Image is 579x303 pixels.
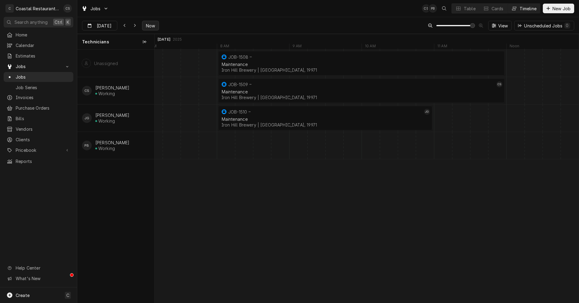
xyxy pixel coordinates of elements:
button: New Job [543,4,574,13]
div: CS [496,81,502,87]
span: Create [16,293,30,298]
a: Job Series [4,83,73,92]
div: 9 AM [289,44,305,50]
span: Bills [16,115,70,122]
div: Chris Sockriter's Avatar [63,4,72,13]
div: 10 AM [362,44,379,50]
span: K [67,19,69,25]
span: Technicians [82,39,109,45]
div: Working [98,146,115,151]
span: Purchase Orders [16,105,70,111]
a: Bills [4,114,73,123]
span: What's New [16,275,70,282]
div: Coastal Restaurant Repair [16,5,60,12]
a: Vendors [4,124,73,134]
button: Search anythingCtrlK [4,17,73,27]
button: [DATE] [82,21,117,30]
span: Search anything [14,19,48,25]
div: Maintenance [222,117,429,122]
div: Maintenance [222,89,501,94]
button: Now [142,21,159,30]
div: Phill Blush's Avatar [82,141,92,150]
div: [PERSON_NAME] [95,85,129,90]
div: Coastal Restaurant Repair's Avatar [5,4,14,13]
button: Open search [439,4,449,13]
div: Iron Hill Brewery | [GEOGRAPHIC_DATA], 19971 [222,67,501,73]
div: Chris Sockriter's Avatar [422,4,430,13]
span: Estimates [16,53,70,59]
div: Iron Hill Brewery | [GEOGRAPHIC_DATA], 19971 [222,122,429,127]
span: Pricebook [16,147,61,153]
div: Working [98,91,115,96]
div: James Gatton's Avatar [424,109,430,115]
div: [PERSON_NAME] [95,113,129,118]
a: Go to Help Center [4,263,73,273]
div: Technicians column. SPACE for context menu [77,34,154,50]
a: Clients [4,135,73,145]
div: CS [63,4,72,13]
div: CS [422,4,430,13]
div: Iron Hill Brewery | [GEOGRAPHIC_DATA], 19971 [222,95,501,100]
a: Calendar [4,40,73,50]
span: Reports [16,158,70,164]
div: [PERSON_NAME] [95,140,129,145]
div: 2025 [173,37,182,42]
div: Phill Blush's Avatar [429,4,437,13]
a: Invoices [4,92,73,102]
div: Unscheduled Jobs [524,23,570,29]
a: Go to Jobs [4,61,73,71]
button: View [488,21,512,30]
div: Timeline [520,5,536,12]
div: JG [424,109,430,115]
span: Home [16,32,70,38]
div: Noon [506,44,523,50]
a: Reports [4,156,73,166]
div: 8 AM [217,44,233,50]
div: Table [464,5,476,12]
div: JOB-1510 [228,109,247,114]
span: Clients [16,136,70,143]
a: Jobs [4,72,73,82]
div: Cards [492,5,504,12]
span: Jobs [16,74,70,80]
div: Unassigned [94,61,118,66]
div: Chris Sockriter's Avatar [496,81,502,87]
span: New Job [551,5,572,12]
span: Jobs [90,5,101,12]
div: JOB-1508 [228,55,248,60]
div: JG [82,113,92,123]
span: Calendar [16,42,70,48]
span: Vendors [16,126,70,132]
a: Estimates [4,51,73,61]
span: Job Series [16,84,70,91]
div: Working [98,118,115,123]
span: Now [145,23,156,29]
div: 0 [565,22,569,29]
span: C [66,292,69,298]
div: [DATE] [158,37,170,42]
div: normal [155,50,579,303]
span: View [497,23,509,29]
div: JOB-1509 [228,82,248,87]
a: Home [4,30,73,40]
div: PB [429,4,437,13]
a: Go to Jobs [79,4,111,14]
div: CS [82,86,92,95]
div: PB [82,141,92,150]
span: Invoices [16,94,70,101]
div: 11 AM [434,44,450,50]
span: Jobs [16,63,61,70]
span: Ctrl [55,19,62,25]
div: left [77,50,154,303]
input: [DATE] [82,21,109,33]
a: Purchase Orders [4,103,73,113]
span: Help Center [16,265,70,271]
a: Go to What's New [4,273,73,283]
div: Chris Sockriter's Avatar [82,86,92,95]
div: C [5,4,14,13]
button: Unscheduled Jobs0 [514,21,574,30]
div: James Gatton's Avatar [82,113,92,123]
a: Go to Pricebook [4,145,73,155]
div: Maintenance [222,62,501,67]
